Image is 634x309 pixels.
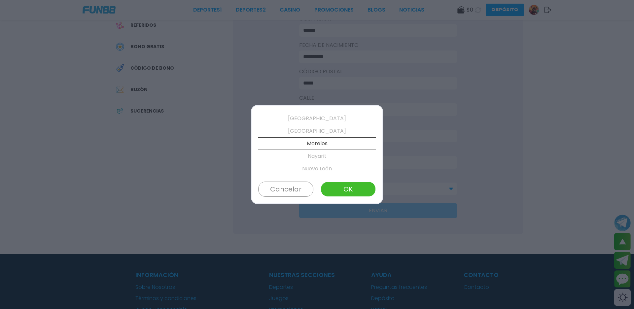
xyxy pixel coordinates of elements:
[258,150,376,162] p: Nayarit
[321,182,376,197] button: OK
[258,162,376,175] p: Nuevo León
[258,125,376,137] p: [GEOGRAPHIC_DATA]
[258,182,313,197] button: Cancelar
[258,137,376,150] p: Morelos
[258,112,376,125] p: [GEOGRAPHIC_DATA]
